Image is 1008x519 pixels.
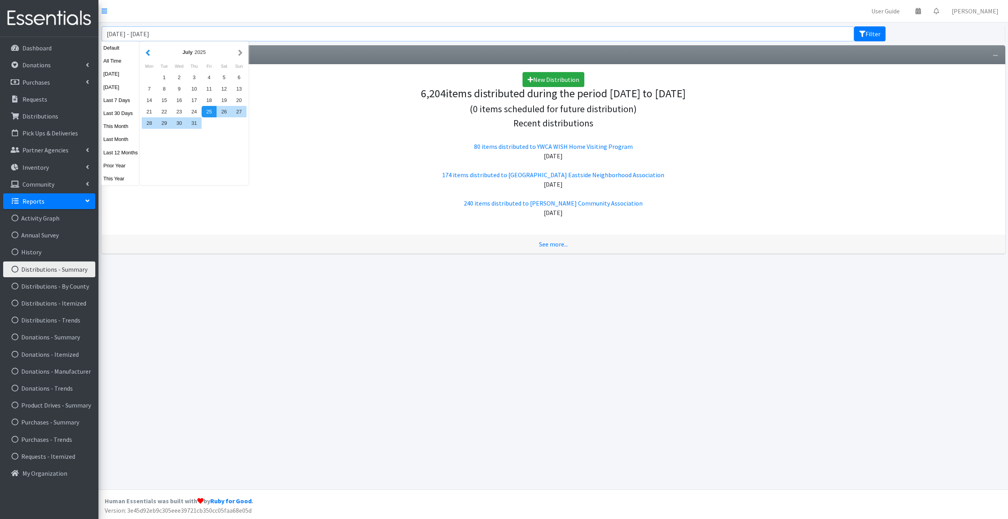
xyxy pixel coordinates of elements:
a: 80 items distributed to YWCA WISH Home Visiting Program [474,143,633,150]
h4: Recent distributions [109,118,997,129]
a: Reports [3,193,95,209]
a: Annual Survey [3,227,95,243]
p: Donations [22,61,51,69]
button: Last 12 Months [102,147,140,158]
div: 24 [187,106,202,117]
div: 27 [232,106,246,117]
button: This Month [102,120,140,132]
div: Monday [142,61,157,71]
div: 25 [202,106,217,117]
strong: Human Essentials was built with by . [105,497,253,505]
div: 3 [187,72,202,83]
a: [PERSON_NAME] [945,3,1005,19]
button: All Time [102,55,140,67]
p: My Organization [22,469,67,477]
div: Friday [202,61,217,71]
a: Purchases - Trends [3,432,95,447]
a: Distributions - Itemized [3,295,95,311]
a: Distributions [3,108,95,124]
a: History [3,244,95,260]
div: 13 [232,83,246,95]
div: [DATE] [109,208,997,217]
div: 12 [217,83,232,95]
div: 19 [217,95,232,106]
a: Purchases [3,74,95,90]
img: HumanEssentials [3,5,95,32]
a: Pick Ups & Deliveries [3,125,95,141]
a: Distributions - Summary [3,261,95,277]
a: Product Drives - Summary [3,397,95,413]
div: 31 [187,117,202,129]
div: 11 [202,83,217,95]
p: Pick Ups & Deliveries [22,129,78,137]
div: Saturday [217,61,232,71]
a: 240 items distributed to [PERSON_NAME] Community Association [464,199,643,207]
button: Filter [854,26,886,41]
span: Version: 3e45d92eb9c305eee39721cb350cc05faa68e05d [105,506,252,514]
h4: (0 items scheduled for future distribution) [109,104,997,115]
a: Activity Graph [3,210,95,226]
div: 9 [172,83,187,95]
input: January 1, 2011 - December 31, 2011 [102,26,854,41]
div: 16 [172,95,187,106]
div: 23 [172,106,187,117]
div: 2 [172,72,187,83]
div: [DATE] [109,151,997,161]
span: 6,204 [421,86,446,100]
div: 6 [232,72,246,83]
div: [DATE] [109,180,997,189]
button: [DATE] [102,68,140,80]
a: Requests - Itemized [3,449,95,464]
button: [DATE] [102,82,140,93]
div: 18 [202,95,217,106]
button: Prior Year [102,160,140,171]
h3: items distributed during the period [DATE] to [DATE] [109,87,997,100]
div: 20 [232,95,246,106]
div: Tuesday [157,61,172,71]
div: 21 [142,106,157,117]
a: Purchases - Summary [3,414,95,430]
p: Dashboard [22,44,52,52]
div: 29 [157,117,172,129]
div: 28 [142,117,157,129]
div: Thursday [187,61,202,71]
div: 14 [142,95,157,106]
a: User Guide [865,3,906,19]
p: Distributions [22,112,58,120]
a: See more... [539,240,568,248]
button: Last 30 Days [102,108,140,119]
p: Community [22,180,54,188]
button: Default [102,42,140,54]
p: Requests [22,95,47,103]
a: Donations [3,57,95,73]
a: Donations - Summary [3,329,95,345]
a: Distributions - Trends [3,312,95,328]
button: Last 7 Days [102,95,140,106]
a: Donations - Itemized [3,347,95,362]
a: Donations - Trends [3,380,95,396]
p: Purchases [22,78,50,86]
a: Requests [3,91,95,107]
div: 15 [157,95,172,106]
div: 7 [142,83,157,95]
div: 4 [202,72,217,83]
a: 174 items distributed to [GEOGRAPHIC_DATA] Eastside Neighborhood Association [442,171,664,179]
div: 17 [187,95,202,106]
a: Community [3,176,95,192]
div: 26 [217,106,232,117]
button: Last Month [102,133,140,145]
a: Ruby for Good [210,497,252,505]
p: Partner Agencies [22,146,69,154]
div: 1 [157,72,172,83]
a: Partner Agencies [3,142,95,158]
a: My Organization [3,465,95,481]
div: 10 [187,83,202,95]
div: Sunday [232,61,246,71]
a: Dashboard [3,40,95,56]
div: 22 [157,106,172,117]
div: Wednesday [172,61,187,71]
p: Reports [22,197,44,205]
a: Distributions - By County [3,278,95,294]
div: 5 [217,72,232,83]
div: 30 [172,117,187,129]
